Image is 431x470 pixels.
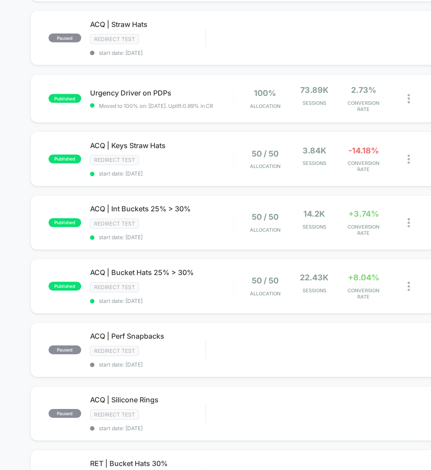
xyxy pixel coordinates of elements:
span: ACQ | Silicone Rings [90,396,206,405]
img: close [408,94,410,103]
span: ACQ | Int Buckets 25% > 30% [90,205,234,214]
span: start date: [DATE] [90,171,234,177]
span: Allocation [250,227,280,233]
span: ACQ | Keys Straw Hats [90,141,234,150]
img: close [408,155,410,164]
span: Redirect Test [90,34,139,44]
span: Redirect Test [90,346,139,356]
span: Redirect Test [90,410,139,420]
span: 73.89k [300,85,329,95]
span: Sessions [292,224,337,230]
span: Sessions [292,100,337,106]
span: +8.04% [348,273,379,283]
span: start date: [DATE] [90,234,234,241]
span: CONVERSION RATE [341,288,386,300]
span: Allocation [250,291,280,297]
span: Allocation [250,164,280,170]
span: CONVERSION RATE [341,224,386,237]
span: Redirect Test [90,219,139,229]
span: paused [49,409,81,418]
span: +3.74% [348,210,379,219]
span: Allocation [250,103,280,109]
span: Sessions [292,160,337,167]
span: ACQ | Bucket Hats 25% > 30% [90,268,234,277]
span: published [49,282,81,291]
span: 22.43k [300,273,329,283]
span: paused [49,34,81,42]
span: -14.18% [348,146,379,155]
span: Redirect Test [90,283,139,293]
span: paused [49,346,81,355]
img: close [408,218,410,228]
img: close [408,282,410,291]
span: 14.2k [304,210,325,219]
span: published [49,218,81,227]
span: Sessions [292,288,337,294]
span: 100% [254,88,276,98]
span: RET | Bucket Hats 30% [90,459,206,468]
span: CONVERSION RATE [341,160,386,173]
span: ACQ | Perf Snapbacks [90,332,206,341]
span: start date: [DATE] [90,425,206,432]
span: 50 / 50 [252,149,279,158]
span: 50 / 50 [252,213,279,222]
span: published [49,94,81,103]
span: 50 / 50 [252,276,279,286]
span: 2.73% [351,85,376,95]
span: start date: [DATE] [90,362,206,368]
span: ACQ | Straw Hats [90,20,206,29]
span: CONVERSION RATE [341,100,386,112]
span: Moved to 100% on: [DATE] . Uplift: 0.89% in CR [99,103,214,109]
span: published [49,155,81,164]
span: Urgency Driver on PDPs [90,88,234,97]
span: Redirect Test [90,155,139,165]
span: start date: [DATE] [90,50,206,56]
span: start date: [DATE] [90,298,234,305]
span: 3.84k [302,146,326,155]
